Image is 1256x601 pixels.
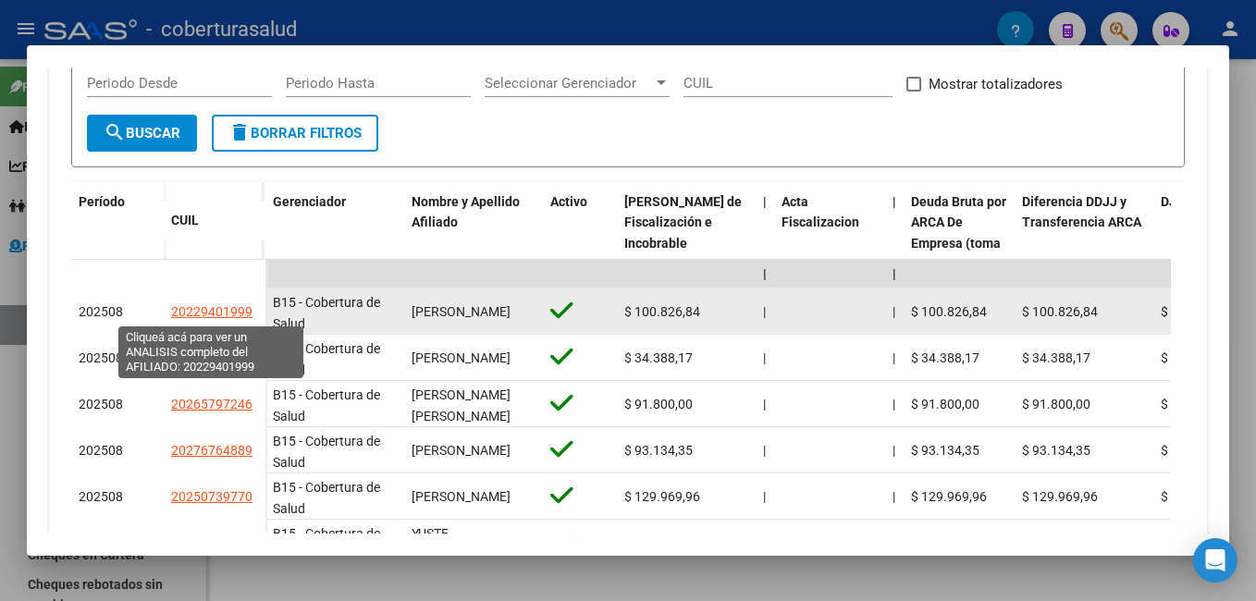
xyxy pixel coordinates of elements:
span: $ 34.388,17 [1022,350,1090,365]
span: [PERSON_NAME] [412,304,511,319]
span: | [893,350,895,365]
datatable-header-cell: Gerenciador [265,182,404,306]
span: $ 129.969,96 [911,489,987,504]
button: Borrar Filtros [212,115,378,152]
span: | [763,350,766,365]
span: B15 - Cobertura de Salud [273,387,380,423]
span: DJ Total [1161,194,1210,209]
span: 202508 [79,304,123,319]
span: 202508 [79,489,123,504]
button: Buscar [87,115,197,152]
span: [PERSON_NAME] [412,443,511,458]
span: | [893,194,896,209]
span: [PERSON_NAME] de Fiscalización e Incobrable [624,194,742,251]
span: Buscar [104,125,180,141]
mat-icon: search [104,121,126,143]
span: $ 100.826,84 [911,304,987,319]
span: [PERSON_NAME] [412,489,511,504]
span: CUIL [171,213,199,227]
span: $ 100.826,84 [1022,304,1098,319]
datatable-header-cell: CUIL [164,201,265,240]
span: $ 34.388,17 [911,350,979,365]
datatable-header-cell: | [756,182,774,306]
span: B15 - Cobertura de Salud [273,434,380,470]
span: | [763,304,766,319]
span: $ 93.134,35 [1161,443,1229,458]
datatable-header-cell: Deuda Bruta por ARCA De Empresa (toma en cuenta todos los afiliados) [904,182,1015,306]
span: 202508 [79,350,123,365]
mat-icon: delete [228,121,251,143]
span: B15 - Cobertura de Salud [273,480,380,516]
span: 27352565461 [171,350,252,365]
span: | [763,397,766,411]
datatable-header-cell: | [885,182,904,306]
span: | [893,266,896,281]
span: Diferencia DDJJ y Transferencia ARCA [1022,194,1141,230]
span: $ 34.388,17 [1161,350,1229,365]
datatable-header-cell: Nombre y Apellido Afiliado [404,182,543,306]
span: 202508 [79,443,123,458]
span: B15 - Cobertura de Salud [273,295,380,331]
datatable-header-cell: Deuda Bruta Neto de Fiscalización e Incobrable [617,182,756,306]
span: $ 129.969,96 [1161,489,1237,504]
span: $ 100.826,84 [1161,304,1237,319]
span: Seleccionar Gerenciador [485,75,653,92]
div: Open Intercom Messenger [1193,538,1238,583]
span: 20265797246 [171,397,252,411]
span: $ 93.134,35 [911,443,979,458]
span: B15 - Cobertura de Salud [273,526,380,562]
span: | [763,489,766,504]
span: YUSTE [PERSON_NAME] [412,526,511,562]
span: 202508 [79,397,123,411]
span: $ 129.969,96 [1022,489,1098,504]
span: Deuda Bruta por ARCA De Empresa (toma en cuenta todos los afiliados) [911,194,1006,293]
span: 20229401999 [171,304,252,319]
datatable-header-cell: Diferencia DDJJ y Transferencia ARCA [1015,182,1153,306]
span: $ 91.800,00 [1161,397,1229,411]
span: [PERSON_NAME] [PERSON_NAME] [412,387,511,423]
span: B15 - Cobertura de Salud [273,341,380,377]
span: Período [79,194,125,209]
span: Mostrar totalizadores [929,73,1063,95]
span: | [763,266,767,281]
span: 20276764889 [171,443,252,458]
span: $ 93.134,35 [1022,443,1090,458]
span: $ 91.800,00 [911,397,979,411]
span: $ 91.800,00 [1022,397,1090,411]
span: $ 34.388,17 [624,350,693,365]
span: $ 129.969,96 [624,489,700,504]
span: | [893,397,895,411]
span: Nombre y Apellido Afiliado [412,194,520,230]
span: Gerenciador [273,194,346,209]
span: | [893,304,895,319]
span: | [893,443,895,458]
span: | [763,443,766,458]
span: $ 91.800,00 [624,397,693,411]
span: Activo [550,194,587,209]
span: | [763,194,767,209]
datatable-header-cell: Acta Fiscalizacion [774,182,885,306]
span: $ 93.134,35 [624,443,693,458]
span: $ 100.826,84 [624,304,700,319]
datatable-header-cell: Activo [543,182,617,306]
span: [PERSON_NAME] [412,350,511,365]
datatable-header-cell: Período [71,182,164,260]
span: Borrar Filtros [228,125,362,141]
span: 20250739770 [171,489,252,504]
span: | [893,489,895,504]
span: Acta Fiscalizacion [782,194,859,230]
